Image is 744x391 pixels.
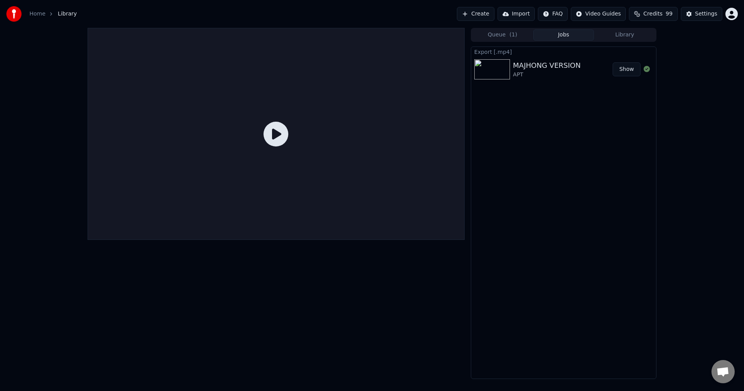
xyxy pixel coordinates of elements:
button: Settings [681,7,722,21]
img: youka [6,6,22,22]
button: Import [498,7,535,21]
button: Show [613,62,641,76]
span: Library [58,10,77,18]
span: Credits [643,10,662,18]
nav: breadcrumb [29,10,77,18]
button: Credits99 [629,7,677,21]
button: FAQ [538,7,568,21]
a: Home [29,10,45,18]
button: Queue [472,29,533,41]
div: Export [.mp4] [471,47,656,56]
div: APT [513,71,581,79]
button: Create [457,7,494,21]
button: Library [594,29,655,41]
div: Settings [695,10,717,18]
span: 99 [666,10,673,18]
button: Video Guides [571,7,626,21]
span: ( 1 ) [510,31,517,39]
a: Open chat [711,360,735,383]
div: MAJHONG VERSION [513,60,581,71]
button: Jobs [533,29,594,41]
